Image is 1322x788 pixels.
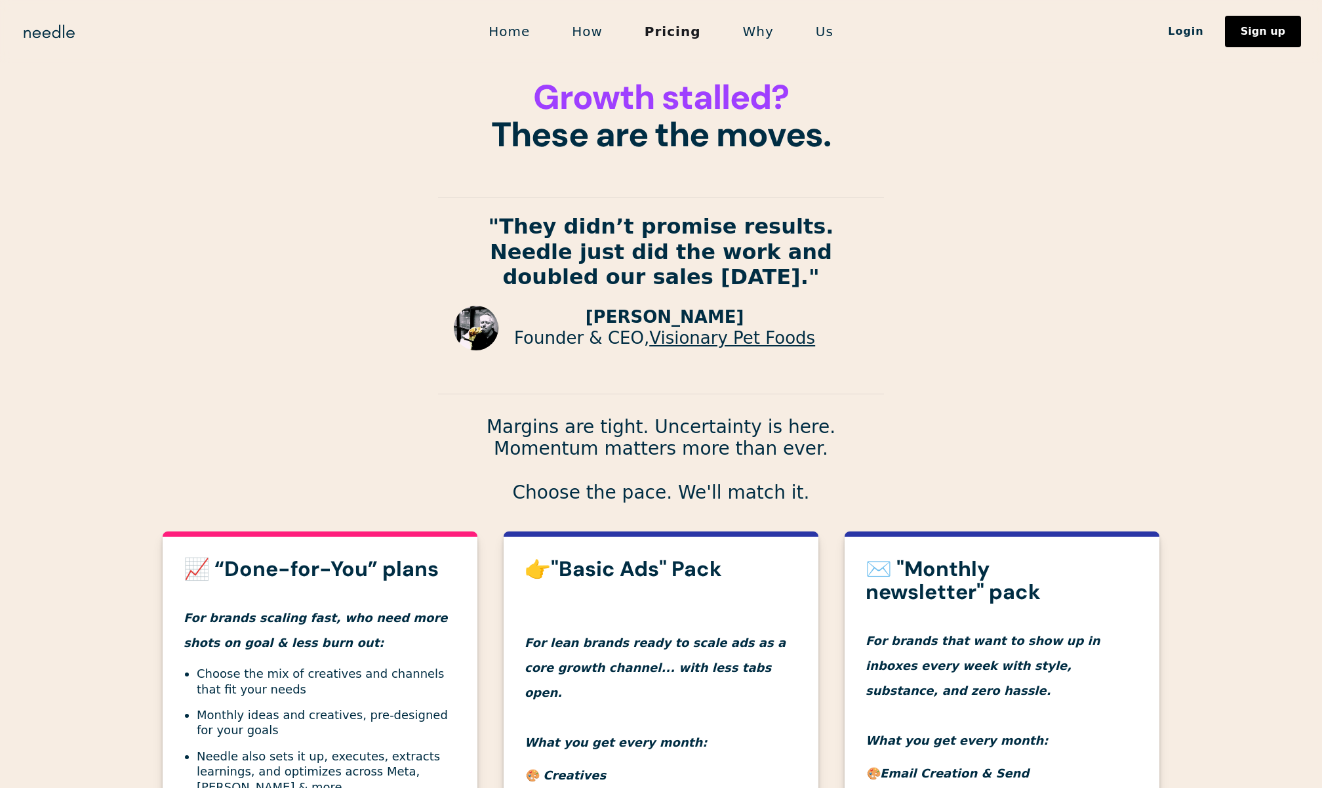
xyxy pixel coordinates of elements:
em: For brands scaling fast, who need more shots on goal & less burn out: [184,611,448,650]
p: Margins are tight. Uncertainty is here. Momentum matters more than ever. Choose the pace. We'll m... [438,416,884,504]
a: Why [722,18,795,45]
li: Monthly ideas and creatives, pre-designed for your goals [197,707,456,738]
p: [PERSON_NAME] [514,307,815,327]
h3: 📈 “Done-for-You” plans [184,558,456,581]
p: Founder & CEO, [514,328,815,348]
h1: These are the moves. [438,79,884,154]
h3: ✉️ "Monthly newsletter" pack [866,558,1138,604]
a: Pricing [624,18,722,45]
em: For brands that want to show up in inboxes every week with style, substance, and zero hassle. Wha... [866,634,1100,747]
strong: 👉"Basic Ads" Pack [525,555,722,583]
div: Sign up [1241,26,1285,37]
a: Visionary Pet Foods [649,328,815,348]
a: Login [1147,20,1225,43]
span: Growth stalled? [533,75,788,119]
em: 🎨 Creatives [525,768,606,782]
strong: "They didn’t promise results. Needle just did the work and doubled our sales [DATE]." [489,214,834,289]
em: 🎨 [866,766,880,780]
a: Us [795,18,854,45]
a: Sign up [1225,16,1301,47]
a: Home [468,18,551,45]
a: How [551,18,624,45]
li: Choose the mix of creatives and channels that fit your needs [197,666,456,697]
em: Email Creation & Send [880,766,1029,780]
em: For lean brands ready to scale ads as a core growth channel... with less tabs open. What you get ... [525,636,786,749]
